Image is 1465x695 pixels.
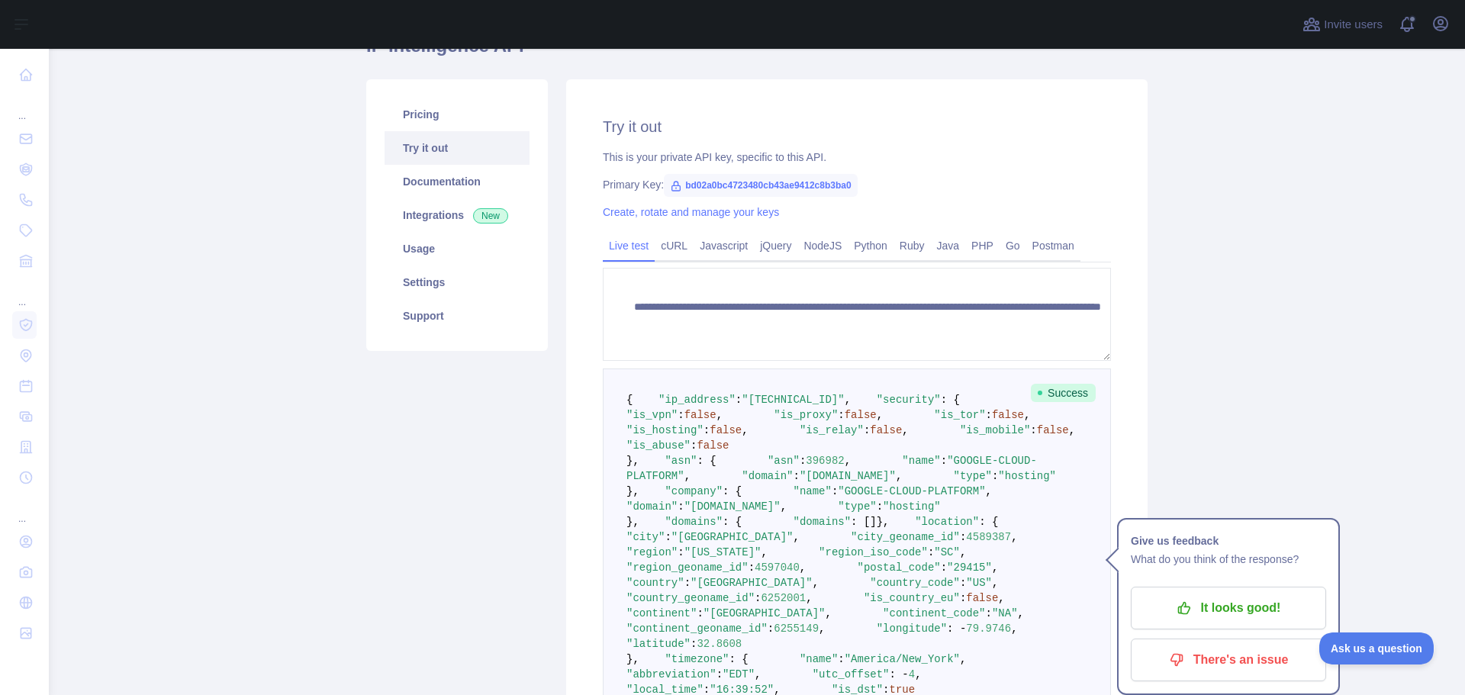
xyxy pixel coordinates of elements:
span: bd02a0bc4723480cb43ae9412c8b3ba0 [664,174,858,197]
span: : { [723,485,742,497]
span: : { [723,516,742,528]
span: false [845,409,877,421]
span: : [678,409,684,421]
span: "[GEOGRAPHIC_DATA]" [691,577,813,589]
div: Primary Key: [603,177,1111,192]
span: : [960,592,966,604]
span: , [1024,409,1030,421]
span: , [992,577,998,589]
span: : [] [851,516,877,528]
span: , [1011,623,1017,635]
span: , [742,424,748,436]
span: : { [697,455,716,467]
span: }, [626,653,639,665]
a: Python [848,233,893,258]
span: false [684,409,716,421]
a: jQuery [754,233,797,258]
button: Invite users [1299,12,1386,37]
span: , [800,561,806,574]
span: , [813,577,819,589]
button: It looks good! [1131,587,1326,629]
span: , [806,592,812,604]
span: { [626,394,633,406]
span: false [870,424,902,436]
span: }, [626,485,639,497]
span: }, [877,516,890,528]
span: "name" [902,455,940,467]
span: : [793,470,799,482]
span: "domain" [742,470,793,482]
p: There's an issue [1142,647,1315,673]
span: "is_country_eu" [864,592,960,604]
div: ... [12,494,37,525]
span: , [915,668,921,681]
span: "continent_code" [883,607,985,619]
span: "longitude" [877,623,947,635]
span: : [928,546,934,558]
span: "name" [800,653,838,665]
span: : [716,668,723,681]
span: "is_tor" [934,409,985,421]
span: "domains" [665,516,723,528]
span: "is_abuse" [626,439,691,452]
span: : [838,653,844,665]
span: }, [626,516,639,528]
span: Success [1031,384,1096,402]
span: "[DOMAIN_NAME]" [684,500,781,513]
span: : [1030,424,1036,436]
span: "is_vpn" [626,409,678,421]
a: PHP [965,233,1000,258]
span: "hosting" [998,470,1056,482]
span: "[GEOGRAPHIC_DATA]" [671,531,794,543]
span: "America/New_York" [845,653,960,665]
span: "company" [665,485,723,497]
h1: Give us feedback [1131,532,1326,550]
span: , [825,607,831,619]
span: "region" [626,546,678,558]
span: "name" [793,485,831,497]
a: Postman [1026,233,1080,258]
span: : [704,424,710,436]
span: "ip_address" [658,394,736,406]
span: "SC" [934,546,960,558]
span: "is_proxy" [774,409,838,421]
span: "[GEOGRAPHIC_DATA]" [704,607,826,619]
span: "security" [877,394,941,406]
span: , [845,394,851,406]
span: "postal_code" [857,561,940,574]
a: NodeJS [797,233,848,258]
span: "domains" [793,516,851,528]
span: "asn" [665,455,697,467]
span: 79.9746 [966,623,1011,635]
a: Java [931,233,966,258]
span: "29415" [947,561,992,574]
span: false [710,424,742,436]
span: , [781,500,787,513]
a: Integrations New [385,198,530,232]
span: : [684,577,691,589]
span: false [966,592,998,604]
span: : [691,638,697,650]
span: "type" [954,470,992,482]
span: "asn" [768,455,800,467]
span: "is_mobile" [960,424,1030,436]
span: : - [947,623,966,635]
a: Try it out [385,131,530,165]
a: Usage [385,232,530,265]
a: Javascript [694,233,754,258]
span: , [684,470,691,482]
span: "is_relay" [800,424,864,436]
span: : [697,607,703,619]
div: This is your private API key, specific to this API. [603,150,1111,165]
button: There's an issue [1131,639,1326,681]
span: , [960,546,966,558]
a: Support [385,299,530,333]
span: : [986,409,992,421]
span: "[TECHNICAL_ID]" [742,394,844,406]
span: : [941,455,947,467]
h2: Try it out [603,116,1111,137]
div: ... [12,278,37,308]
span: : [864,424,870,436]
span: "US" [966,577,992,589]
span: : [691,439,697,452]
